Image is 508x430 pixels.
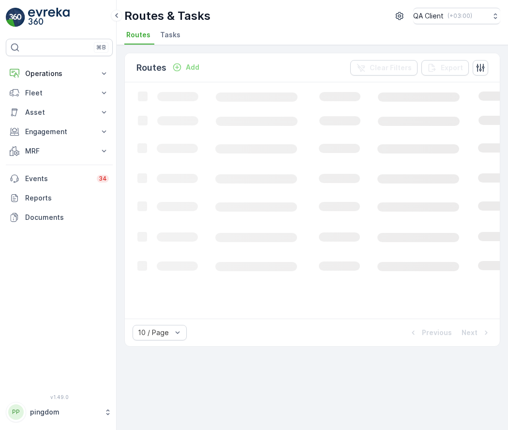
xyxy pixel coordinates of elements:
[413,8,500,24] button: QA Client(+03:00)
[28,8,70,27] img: logo_light-DOdMpM7g.png
[6,141,113,161] button: MRF
[99,175,107,183] p: 34
[160,30,180,40] span: Tasks
[370,63,412,73] p: Clear Filters
[448,12,472,20] p: ( +03:00 )
[422,328,452,338] p: Previous
[350,60,418,76] button: Clear Filters
[25,146,93,156] p: MRF
[25,127,93,137] p: Engagement
[462,328,478,338] p: Next
[186,62,199,72] p: Add
[6,169,113,188] a: Events34
[6,64,113,83] button: Operations
[6,83,113,103] button: Fleet
[6,394,113,400] span: v 1.49.0
[25,193,109,203] p: Reports
[25,69,93,78] p: Operations
[6,8,25,27] img: logo
[136,61,166,75] p: Routes
[6,402,113,422] button: PPpingdom
[441,63,463,73] p: Export
[6,208,113,227] a: Documents
[6,122,113,141] button: Engagement
[168,61,203,73] button: Add
[126,30,150,40] span: Routes
[6,188,113,208] a: Reports
[6,103,113,122] button: Asset
[25,88,93,98] p: Fleet
[124,8,210,24] p: Routes & Tasks
[30,407,99,417] p: pingdom
[25,174,91,184] p: Events
[413,11,444,21] p: QA Client
[421,60,469,76] button: Export
[407,327,453,338] button: Previous
[96,44,106,51] p: ⌘B
[25,213,109,222] p: Documents
[8,404,24,420] div: PP
[25,107,93,117] p: Asset
[461,327,492,338] button: Next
